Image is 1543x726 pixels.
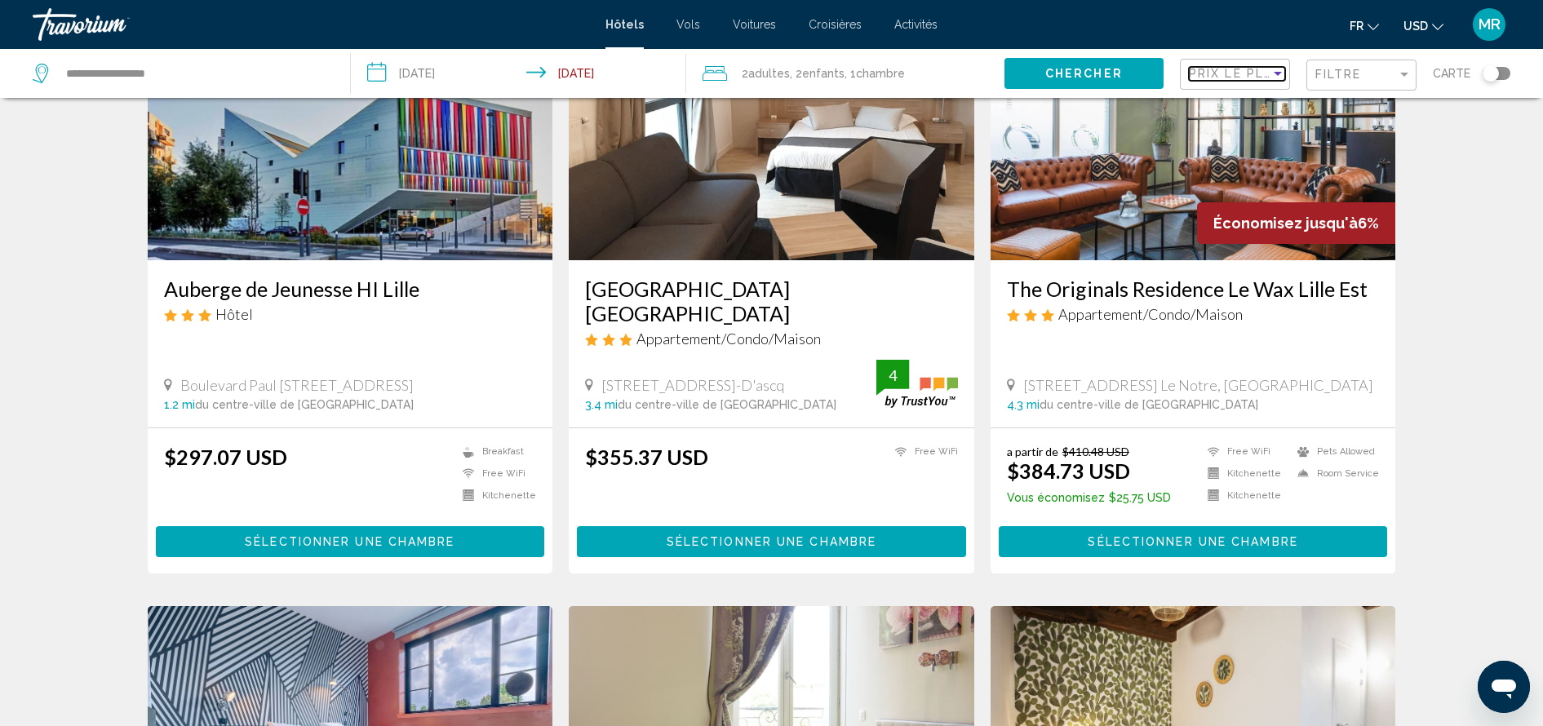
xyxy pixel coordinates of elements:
li: Breakfast [454,445,536,458]
div: 6% [1197,202,1395,244]
span: du centre-ville de [GEOGRAPHIC_DATA] [1040,398,1258,411]
span: Vous économisez [1007,491,1105,504]
span: 1.2 mi [164,398,195,411]
li: Free WiFi [454,467,536,480]
span: , 2 [790,62,845,85]
li: Free WiFi [1199,445,1289,458]
button: Change language [1350,14,1379,38]
div: 3 star Apartment [1007,305,1380,323]
span: 3.4 mi [585,398,618,411]
span: a partir de [1007,445,1058,458]
span: Appartement/Condo/Maison [1058,305,1243,323]
a: Croisières [809,18,862,31]
a: Voitures [733,18,776,31]
a: Sélectionner une chambre [156,530,545,548]
span: Chambre [856,67,905,80]
button: Filter [1306,59,1417,92]
span: Appartement/Condo/Maison [636,330,821,348]
span: Sélectionner une chambre [245,536,454,549]
button: Sélectionner une chambre [577,526,966,556]
li: Kitchenette [1199,467,1289,480]
li: Kitchenette [454,489,536,502]
span: USD [1403,20,1428,33]
a: Sélectionner une chambre [999,530,1388,548]
a: Sélectionner une chambre [577,530,966,548]
span: [STREET_ADDRESS]-D'ascq [601,376,784,394]
span: Chercher [1045,68,1123,81]
a: Travorium [33,8,589,41]
button: Travelers: 2 adults, 2 children [686,49,1004,98]
img: trustyou-badge.svg [876,360,958,408]
span: Économisez jusqu'à [1213,215,1358,232]
span: Boulevard Paul [STREET_ADDRESS] [180,376,414,394]
span: Adultes [748,67,790,80]
a: Auberge de Jeunesse HI Lille [164,277,537,301]
a: Vols [676,18,700,31]
li: Pets Allowed [1289,445,1379,458]
button: Chercher [1004,58,1164,88]
li: Room Service [1289,467,1379,480]
button: Check-in date: Aug 13, 2025 Check-out date: Aug 17, 2025 [351,49,685,98]
span: du centre-ville de [GEOGRAPHIC_DATA] [618,398,836,411]
button: Change currency [1403,14,1443,38]
div: 3 star Apartment [585,330,958,348]
ins: $384.73 USD [1007,458,1130,483]
span: Filtre [1315,68,1362,81]
span: [STREET_ADDRESS] Le Notre, [GEOGRAPHIC_DATA] [1023,376,1373,394]
button: Sélectionner une chambre [156,526,545,556]
del: $410.48 USD [1062,445,1129,458]
span: , 1 [845,62,905,85]
div: 4 [876,365,909,385]
div: 3 star Hostel [164,305,537,323]
a: The Originals Residence Le Wax Lille Est [1007,277,1380,301]
span: 4.3 mi [1007,398,1040,411]
span: MR [1479,16,1501,33]
a: Hôtels [605,18,644,31]
span: du centre-ville de [GEOGRAPHIC_DATA] [195,398,414,411]
span: Hôtel [215,305,253,323]
a: Activités [894,18,938,31]
li: Free WiFi [887,445,958,458]
span: Carte [1433,62,1470,85]
ins: $297.07 USD [164,445,287,469]
span: Enfants [802,67,845,80]
span: Prix le plus bas [1189,67,1315,80]
button: Sélectionner une chambre [999,526,1388,556]
span: fr [1350,20,1363,33]
li: Kitchenette [1199,489,1289,502]
button: Toggle map [1470,66,1510,81]
button: User Menu [1468,7,1510,42]
mat-select: Sort by [1189,68,1285,82]
p: $25.75 USD [1007,491,1171,504]
span: 2 [742,62,790,85]
a: [GEOGRAPHIC_DATA] [GEOGRAPHIC_DATA] [585,277,958,325]
span: Sélectionner une chambre [1088,536,1297,549]
span: Sélectionner une chambre [667,536,876,549]
ins: $355.37 USD [585,445,708,469]
iframe: Bouton de lancement de la fenêtre de messagerie [1478,661,1530,713]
